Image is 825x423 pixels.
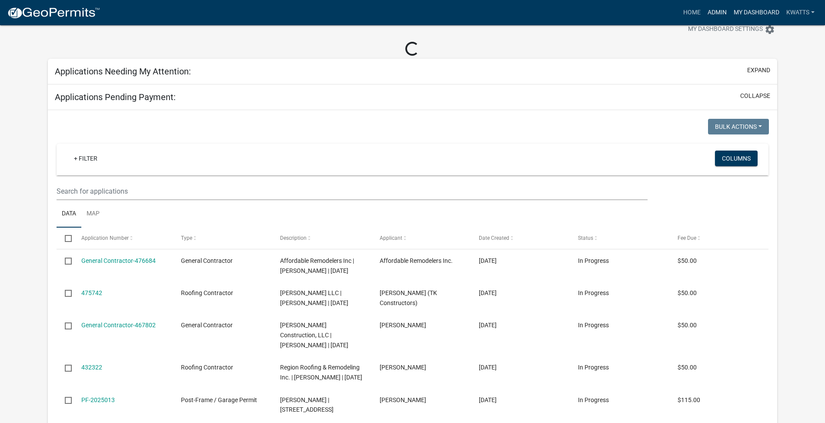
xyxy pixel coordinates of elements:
span: In Progress [578,289,609,296]
button: Columns [715,151,758,166]
span: General Contractor [181,322,233,329]
span: $115.00 [678,396,700,403]
h5: Applications Needing My Attention: [55,66,191,77]
span: David Bruinius [380,322,426,329]
span: 06/06/2025 [479,364,497,371]
a: My Dashboard [730,4,783,21]
span: Affordable Remodelers Inc. [380,257,453,264]
a: Home [680,4,704,21]
span: Glenn [380,396,426,403]
span: 08/22/2025 [479,322,497,329]
span: Selene Lopez LLC | Selene Lopez | 12/31/2025 [280,289,348,306]
a: Kwatts [783,4,818,21]
span: James Kuntz [380,364,426,371]
span: My Dashboard Settings [688,24,763,35]
span: In Progress [578,364,609,371]
a: 432322 [81,364,102,371]
button: expand [747,66,770,75]
datatable-header-cell: Applicant [371,228,470,248]
span: In Progress [578,396,609,403]
input: Search for applications [57,182,648,200]
button: Bulk Actions [708,119,769,134]
span: General Contractor [181,257,233,264]
span: $50.00 [678,257,697,264]
datatable-header-cell: Date Created [471,228,570,248]
span: $50.00 [678,322,697,329]
datatable-header-cell: Status [570,228,669,248]
span: 09/09/2025 [479,289,497,296]
button: collapse [740,91,770,101]
span: Date Created [479,235,509,241]
a: Map [81,200,105,228]
span: Type [181,235,192,241]
span: $50.00 [678,289,697,296]
span: DW Bruinius Construction, LLC | David Bruinius | 12/31/2025 [280,322,348,349]
span: Scott Hess (TK Constructors) [380,289,437,306]
button: My Dashboard Settingssettings [681,21,782,38]
a: 475742 [81,289,102,296]
span: Application Number [81,235,129,241]
span: 03/29/2025 [479,396,497,403]
span: Applicant [380,235,402,241]
span: $50.00 [678,364,697,371]
span: Region Roofing & Remodeling Inc. | James Kuntz | 12/31/2025 [280,364,362,381]
datatable-header-cell: Application Number [73,228,172,248]
span: Post-Frame / Garage Permit [181,396,257,403]
a: + Filter [67,151,104,166]
datatable-header-cell: Select [57,228,73,248]
span: Roofing Contractor [181,289,233,296]
a: Admin [704,4,730,21]
a: Data [57,200,81,228]
span: 09/10/2025 [479,257,497,264]
span: Wallen, Glenn | 3191 W 950 N, Lake Village [280,396,334,413]
span: Description [280,235,307,241]
datatable-header-cell: Fee Due [669,228,768,248]
i: settings [765,24,775,35]
datatable-header-cell: Type [173,228,272,248]
a: General Contractor-476684 [81,257,156,264]
span: Status [578,235,593,241]
a: General Contractor-467802 [81,322,156,329]
h5: Applications Pending Payment: [55,92,176,102]
span: Affordable Remodelers Inc | Kevin Kleemann | 12/31/2025 [280,257,354,274]
span: In Progress [578,322,609,329]
a: PF-2025013 [81,396,115,403]
span: Fee Due [678,235,696,241]
span: In Progress [578,257,609,264]
datatable-header-cell: Description [272,228,371,248]
span: Roofing Contractor [181,364,233,371]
